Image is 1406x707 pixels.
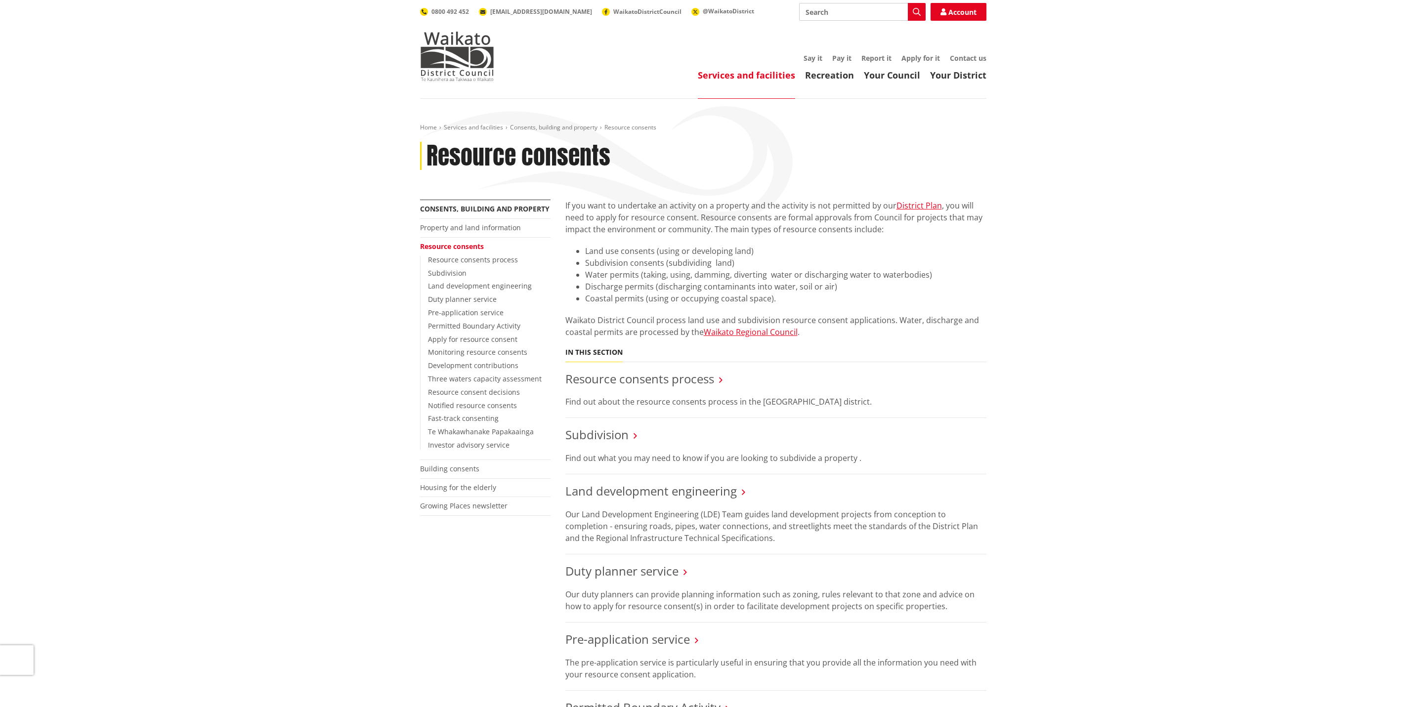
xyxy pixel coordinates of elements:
[565,563,679,579] a: Duty planner service
[691,7,754,15] a: @WaikatoDistrict
[420,501,508,510] a: Growing Places newsletter
[420,483,496,492] a: Housing for the elderly
[428,294,497,304] a: Duty planner service
[428,440,510,450] a: Investor advisory service
[444,123,503,131] a: Services and facilities
[420,223,521,232] a: Property and land information
[479,7,592,16] a: [EMAIL_ADDRESS][DOMAIN_NAME]
[420,123,437,131] a: Home
[864,69,920,81] a: Your Council
[698,69,795,81] a: Services and facilities
[804,53,822,63] a: Say it
[565,371,714,387] a: Resource consents process
[428,387,520,397] a: Resource consent decisions
[585,257,986,269] li: Subdivision consents (subdividing land)​
[420,124,986,132] nav: breadcrumb
[565,508,986,544] p: Our Land Development Engineering (LDE) Team guides land development projects from conception to c...
[931,3,986,21] a: Account
[805,69,854,81] a: Recreation
[565,631,690,647] a: Pre-application service
[428,414,499,423] a: Fast-track consenting
[585,269,986,281] li: Water permits (taking, using, damming, diverting water or discharging water to waterbodies)​
[703,7,754,15] span: @WaikatoDistrict
[428,334,517,344] a: Apply for resource consent
[901,53,940,63] a: Apply for it
[431,7,469,16] span: 0800 492 452
[861,53,892,63] a: Report it
[613,7,682,16] span: WaikatoDistrictCouncil
[428,321,520,331] a: Permitted Boundary Activity
[565,314,986,338] p: Waikato District Council process land use and subdivision resource consent applications. Water, d...
[604,123,656,131] span: Resource consents
[950,53,986,63] a: Contact us
[426,142,610,170] h1: Resource consents
[565,200,986,235] p: If you want to undertake an activity on a property and the activity is not permitted by our , you...
[428,361,518,370] a: Development contributions
[428,374,542,383] a: Three waters capacity assessment
[585,292,986,304] li: Coastal permits (using or occupying coastal space).​
[930,69,986,81] a: Your District
[490,7,592,16] span: [EMAIL_ADDRESS][DOMAIN_NAME]
[420,204,550,213] a: Consents, building and property
[565,588,986,612] p: Our duty planners can provide planning information such as zoning, rules relevant to that zone an...
[832,53,852,63] a: Pay it
[565,396,986,408] p: Find out about the resource consents process in the [GEOGRAPHIC_DATA] district.
[565,452,986,464] p: Find out what you may need to know if you are looking to subdivide a property .
[565,483,737,499] a: Land development engineering
[585,281,986,292] li: Discharge permits (discharging contaminants into water, soil or air)​
[799,3,926,21] input: Search input
[420,7,469,16] a: 0800 492 452
[428,308,504,317] a: Pre-application service
[428,268,467,278] a: Subdivision
[602,7,682,16] a: WaikatoDistrictCouncil
[428,281,532,291] a: Land development engineering
[428,255,518,264] a: Resource consents process
[565,657,986,680] p: The pre-application service is particularly useful in ensuring that you provide all the informati...
[704,327,798,337] a: Waikato Regional Council
[896,200,942,211] a: District Plan
[565,426,629,443] a: Subdivision
[428,401,517,410] a: Notified resource consents
[428,347,527,357] a: Monitoring resource consents
[428,427,534,436] a: Te Whakawhanake Papakaainga
[420,32,494,81] img: Waikato District Council - Te Kaunihera aa Takiwaa o Waikato
[585,245,986,257] li: Land use consents (using or developing land)​
[420,464,479,473] a: Building consents
[565,348,623,357] h5: In this section
[420,242,484,251] a: Resource consents
[510,123,597,131] a: Consents, building and property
